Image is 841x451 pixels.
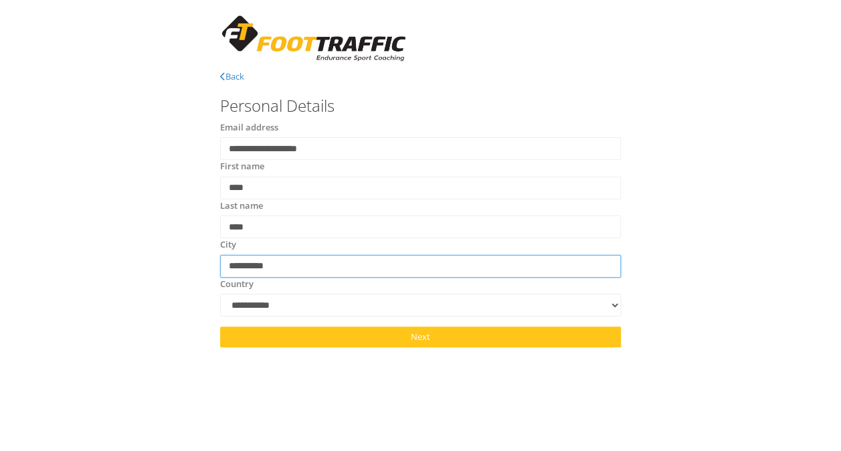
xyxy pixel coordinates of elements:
a: Back [220,70,244,82]
img: LongLogo.jpg [220,13,408,64]
label: First name [220,160,264,173]
label: City [220,238,236,252]
label: Email address [220,121,278,134]
a: Next [220,327,621,347]
h3: Personal Details [220,97,621,114]
label: Last name [220,199,263,213]
label: Country [220,278,254,291]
